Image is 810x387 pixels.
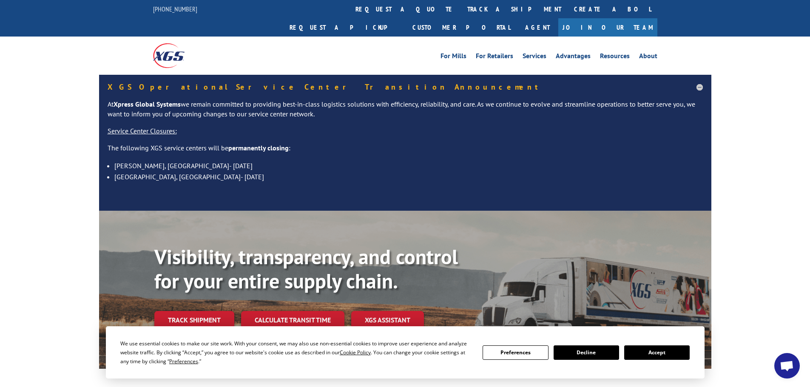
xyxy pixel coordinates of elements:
[108,99,703,127] p: At we remain committed to providing best-in-class logistics solutions with efficiency, reliabilit...
[114,100,181,108] strong: Xpress Global Systems
[639,53,657,62] a: About
[441,53,466,62] a: For Mills
[340,349,371,356] span: Cookie Policy
[483,345,548,360] button: Preferences
[120,339,472,366] div: We use essential cookies to make our site work. With your consent, we may also use non-essential ...
[556,53,591,62] a: Advantages
[154,311,234,329] a: Track shipment
[114,160,703,171] li: [PERSON_NAME], [GEOGRAPHIC_DATA]- [DATE]
[600,53,630,62] a: Resources
[228,144,289,152] strong: permanently closing
[108,143,703,160] p: The following XGS service centers will be :
[351,311,424,329] a: XGS ASSISTANT
[108,83,703,91] h5: XGS Operational Service Center Transition Announcement
[241,311,344,329] a: Calculate transit time
[154,243,458,294] b: Visibility, transparency, and control for your entire supply chain.
[106,326,705,379] div: Cookie Consent Prompt
[554,345,619,360] button: Decline
[774,353,800,379] a: Open chat
[558,18,657,37] a: Join Our Team
[114,171,703,182] li: [GEOGRAPHIC_DATA], [GEOGRAPHIC_DATA]- [DATE]
[108,127,177,135] u: Service Center Closures:
[169,358,198,365] span: Preferences
[406,18,517,37] a: Customer Portal
[517,18,558,37] a: Agent
[153,5,197,13] a: [PHONE_NUMBER]
[476,53,513,62] a: For Retailers
[283,18,406,37] a: Request a pickup
[624,345,690,360] button: Accept
[523,53,546,62] a: Services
